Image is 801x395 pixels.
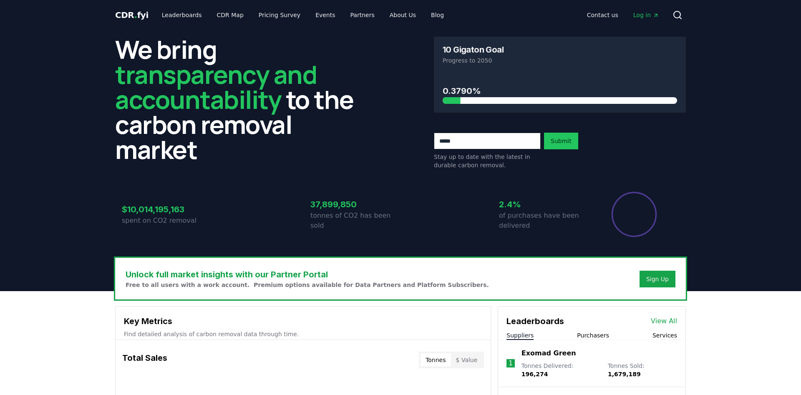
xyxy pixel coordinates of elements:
[134,10,137,20] span: .
[646,275,669,283] a: Sign Up
[155,8,451,23] nav: Main
[509,358,513,368] p: 1
[608,371,641,377] span: 1,679,189
[252,8,307,23] a: Pricing Survey
[506,315,564,327] h3: Leaderboards
[126,281,489,289] p: Free to all users with a work account. Premium options available for Data Partners and Platform S...
[115,37,367,162] h2: We bring to the carbon removal market
[383,8,423,23] a: About Us
[506,331,534,340] button: Suppliers
[122,352,167,368] h3: Total Sales
[652,331,677,340] button: Services
[608,362,677,378] p: Tonnes Sold :
[126,268,489,281] h3: Unlock full market insights with our Partner Portal
[451,353,483,367] button: $ Value
[115,10,149,20] span: CDR fyi
[611,191,657,238] div: Percentage of sales delivered
[499,198,589,211] h3: 2.4%
[627,8,666,23] a: Log in
[580,8,666,23] nav: Main
[580,8,625,23] a: Contact us
[210,8,250,23] a: CDR Map
[633,11,659,19] span: Log in
[434,153,541,169] p: Stay up to date with the latest in durable carbon removal.
[443,56,677,65] p: Progress to 2050
[122,203,212,216] h3: $10,014,195,163
[115,9,149,21] a: CDR.fyi
[124,315,482,327] h3: Key Metrics
[651,316,677,326] a: View All
[115,57,317,116] span: transparency and accountability
[577,331,609,340] button: Purchasers
[309,8,342,23] a: Events
[544,133,578,149] button: Submit
[122,216,212,226] p: spent on CO2 removal
[521,348,576,358] a: Exomad Green
[424,8,451,23] a: Blog
[521,362,599,378] p: Tonnes Delivered :
[155,8,209,23] a: Leaderboards
[344,8,381,23] a: Partners
[499,211,589,231] p: of purchases have been delivered
[443,85,677,97] h3: 0.3790%
[521,371,548,377] span: 196,274
[310,198,400,211] h3: 37,899,850
[124,330,482,338] p: Find detailed analysis of carbon removal data through time.
[443,45,504,54] h3: 10 Gigaton Goal
[310,211,400,231] p: tonnes of CO2 has been sold
[421,353,451,367] button: Tonnes
[640,271,675,287] button: Sign Up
